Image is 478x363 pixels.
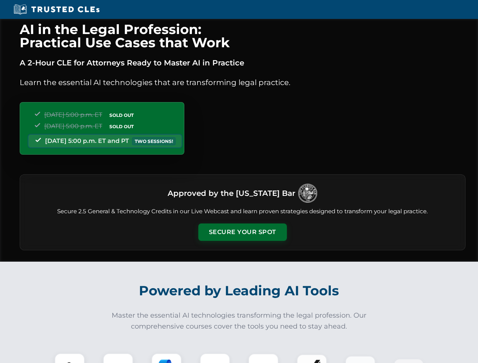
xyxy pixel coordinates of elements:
h3: Approved by the [US_STATE] Bar [168,186,295,200]
span: SOLD OUT [107,123,136,130]
p: Secure 2.5 General & Technology Credits in our Live Webcast and learn proven strategies designed ... [29,207,456,216]
h2: Powered by Leading AI Tools [30,278,449,304]
img: Trusted CLEs [11,4,102,15]
h1: AI in the Legal Profession: Practical Use Cases that Work [20,23,466,49]
img: Logo [298,184,317,203]
p: A 2-Hour CLE for Attorneys Ready to Master AI in Practice [20,57,466,69]
span: [DATE] 5:00 p.m. ET [44,123,102,130]
span: SOLD OUT [107,111,136,119]
span: [DATE] 5:00 p.m. ET [44,111,102,118]
p: Learn the essential AI technologies that are transforming legal practice. [20,76,466,88]
button: Secure Your Spot [198,223,287,241]
p: Master the essential AI technologies transforming the legal profession. Our comprehensive courses... [107,310,372,332]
